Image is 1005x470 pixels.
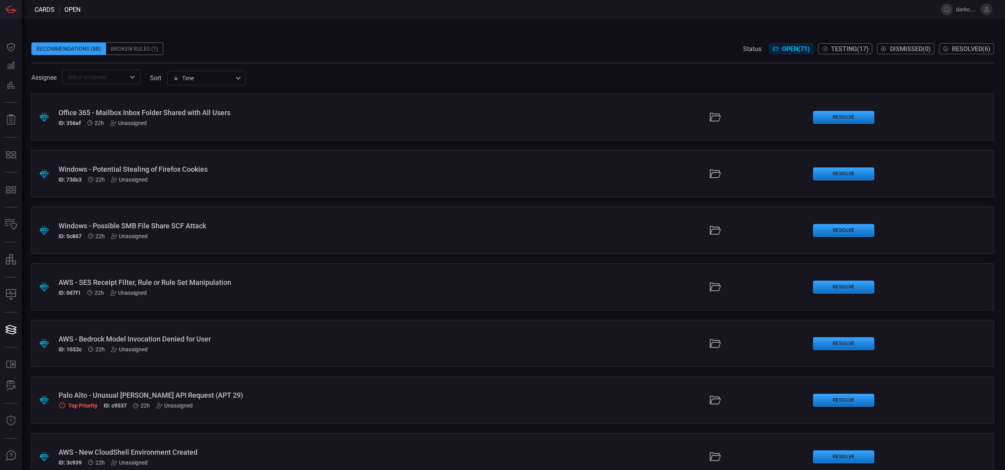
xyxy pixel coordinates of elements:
span: darko.blagojevic [956,6,978,13]
div: Unassigned [110,120,147,126]
button: Reports [2,110,20,129]
div: Unassigned [111,459,148,466]
span: Assignee [31,74,57,81]
button: Rule Catalog [2,355,20,374]
div: Time [173,74,233,82]
span: Oct 08, 2025 4:17 PM [141,402,150,409]
button: Resolve [813,167,874,180]
button: Ask Us A Question [2,446,20,465]
button: Preventions [2,75,20,94]
h5: ID: 73dc3 [58,176,82,183]
button: Resolve [813,450,874,463]
div: Palo Alto - Unusual Trello API Request (APT 29) [58,391,433,399]
button: Dismissed(0) [877,43,934,54]
div: Recommendations (88) [31,42,106,55]
span: Oct 08, 2025 4:28 PM [95,290,104,296]
span: open [64,6,80,13]
button: Threat Intelligence [2,411,20,430]
button: Cards [2,320,20,339]
div: Unassigned [111,176,148,183]
span: Cards [35,6,55,13]
button: assets [2,250,20,269]
button: Compliance Monitoring [2,285,20,304]
span: Testing ( 17 ) [831,45,869,53]
button: Resolve [813,281,874,294]
label: sort [150,74,161,82]
button: Open(71) [769,43,813,54]
span: Dismissed ( 0 ) [890,45,931,53]
button: Resolve [813,337,874,350]
button: MITRE - Detection Posture [2,180,20,199]
button: MITRE - Exposures [2,145,20,164]
button: Inventory [2,215,20,234]
button: Testing(17) [818,43,872,54]
span: Oct 08, 2025 4:28 PM [95,176,105,183]
h5: ID: 3c939 [58,459,82,466]
div: Unassigned [156,402,193,409]
h5: ID: 0d7f1 [58,290,81,296]
div: Windows - Potential Stealing of Firefox Cookies [58,165,433,173]
button: Detections [2,57,20,75]
button: Open [127,72,138,83]
button: ALERT ANALYSIS [2,376,20,395]
button: Resolve [813,111,874,124]
span: Oct 08, 2025 4:28 PM [95,346,105,352]
div: Broken Rules (1) [106,42,163,55]
button: Dashboard [2,38,20,57]
h5: ID: 1032c [58,346,82,352]
div: Unassigned [111,233,148,239]
span: Open ( 71 ) [782,45,810,53]
div: Unassigned [111,346,148,352]
input: Select assignee [64,72,125,82]
div: AWS - New CloudShell Environment Created [58,448,433,456]
div: AWS - Bedrock Model Invocation Denied for User [58,335,433,343]
div: Office 365 - Mailbox Inbox Folder Shared with All Users [58,108,433,117]
button: Resolve [813,224,874,237]
span: Oct 08, 2025 4:28 PM [95,233,105,239]
h5: ID: 5c867 [58,233,82,239]
button: Resolve [813,394,874,407]
div: Windows - Possible SMB File Share SCF Attack [58,222,433,230]
span: Oct 08, 2025 4:17 PM [95,459,105,466]
span: Oct 08, 2025 4:35 PM [95,120,104,126]
div: Top Priority [58,402,97,409]
h5: ID: 356af [58,120,81,126]
h5: ID: c9537 [104,402,127,409]
div: Unassigned [110,290,147,296]
span: Resolved ( 6 ) [952,45,990,53]
button: Resolved(6) [939,43,994,54]
span: Status: [743,45,763,53]
div: AWS - SES Receipt Filter, Rule or Rule Set Manipulation [58,278,433,286]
